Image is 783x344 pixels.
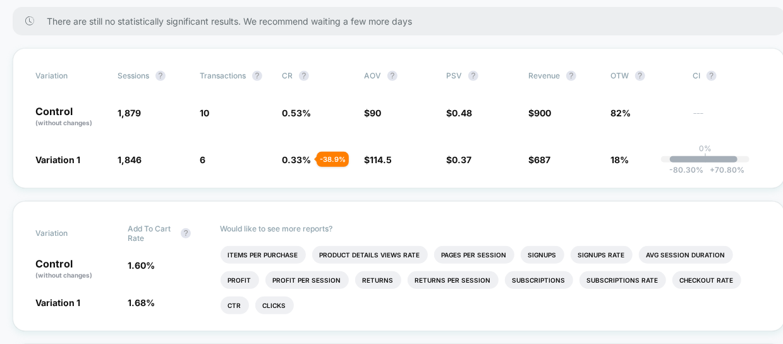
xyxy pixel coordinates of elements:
button: ? [155,71,166,81]
span: 1,846 [118,154,142,165]
li: Subscriptions Rate [580,271,666,289]
p: Would like to see more reports? [221,224,763,233]
span: OTW [610,71,680,81]
p: Control [35,259,115,280]
span: 6 [200,154,205,165]
span: 114.5 [370,154,392,165]
span: 82% [610,107,631,118]
span: 1.60 % [128,260,155,271]
span: 18% [610,154,629,165]
button: ? [299,71,309,81]
li: Avg Session Duration [639,246,733,264]
li: Profit Per Session [265,271,349,289]
li: Signups [521,246,564,264]
span: 1,879 [118,107,141,118]
li: Product Details Views Rate [312,246,428,264]
span: $ [446,154,471,165]
span: Variation 1 [35,154,80,165]
button: ? [252,71,262,81]
span: $ [364,107,381,118]
span: Transactions [200,71,246,80]
span: 900 [534,107,551,118]
span: Sessions [118,71,149,80]
span: Variation [35,71,105,81]
button: ? [707,71,717,81]
li: Profit [221,271,259,289]
button: ? [566,71,576,81]
span: 0.53 % [282,107,311,118]
span: -80.30 % [670,165,704,175]
span: (without changes) [35,119,92,126]
li: Ctr [221,297,249,314]
li: Items Per Purchase [221,246,306,264]
span: 70.80 % [704,165,745,175]
span: Add To Cart Rate [128,224,174,243]
span: PSV [446,71,462,80]
span: There are still no statistically significant results. We recommend waiting a few more days [47,16,760,27]
span: $ [446,107,472,118]
button: ? [468,71,478,81]
div: - 38.9 % [317,152,349,167]
button: ? [181,228,191,238]
span: CR [282,71,293,80]
span: Revenue [528,71,560,80]
p: | [704,153,707,163]
span: 1.68 % [128,297,155,308]
span: AOV [364,71,381,80]
span: 687 [534,154,550,165]
li: Clicks [255,297,294,314]
button: ? [387,71,398,81]
span: 10 [200,107,209,118]
span: $ [528,107,551,118]
span: (without changes) [35,271,92,279]
span: 0.48 [452,107,472,118]
li: Returns Per Session [408,271,499,289]
span: CI [693,71,762,81]
li: Signups Rate [571,246,633,264]
li: Checkout Rate [672,271,741,289]
span: 90 [370,107,381,118]
button: ? [635,71,645,81]
li: Returns [355,271,401,289]
span: Variation [35,224,105,243]
span: $ [528,154,550,165]
span: $ [364,154,392,165]
span: + [710,165,715,175]
p: Control [35,106,105,128]
li: Subscriptions [505,271,573,289]
li: Pages Per Session [434,246,514,264]
span: 0.33 % [282,154,311,165]
span: 0.37 [452,154,471,165]
span: --- [693,109,762,128]
p: 0% [699,144,712,153]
